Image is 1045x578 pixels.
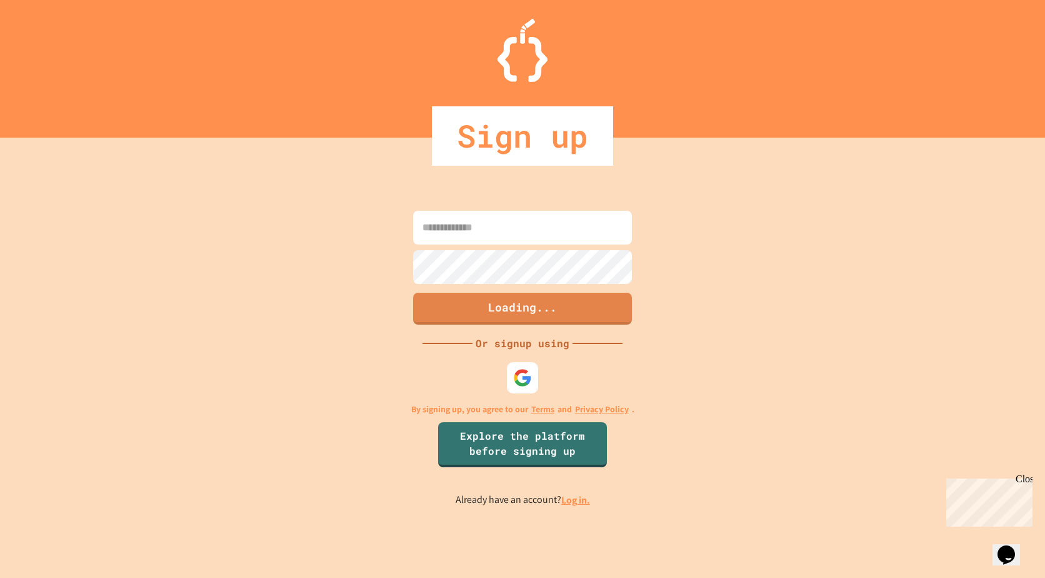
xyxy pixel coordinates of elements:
[438,422,607,467] a: Explore the platform before signing up
[561,494,590,507] a: Log in.
[531,403,554,416] a: Terms
[992,528,1032,565] iframe: chat widget
[941,474,1032,527] iframe: chat widget
[411,403,634,416] p: By signing up, you agree to our and .
[575,403,629,416] a: Privacy Policy
[497,19,547,82] img: Logo.svg
[513,368,532,387] img: google-icon.svg
[432,106,613,166] div: Sign up
[5,5,86,79] div: Chat with us now!Close
[472,336,572,351] div: Or signup using
[413,293,632,325] button: Loading...
[456,492,590,508] p: Already have an account?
